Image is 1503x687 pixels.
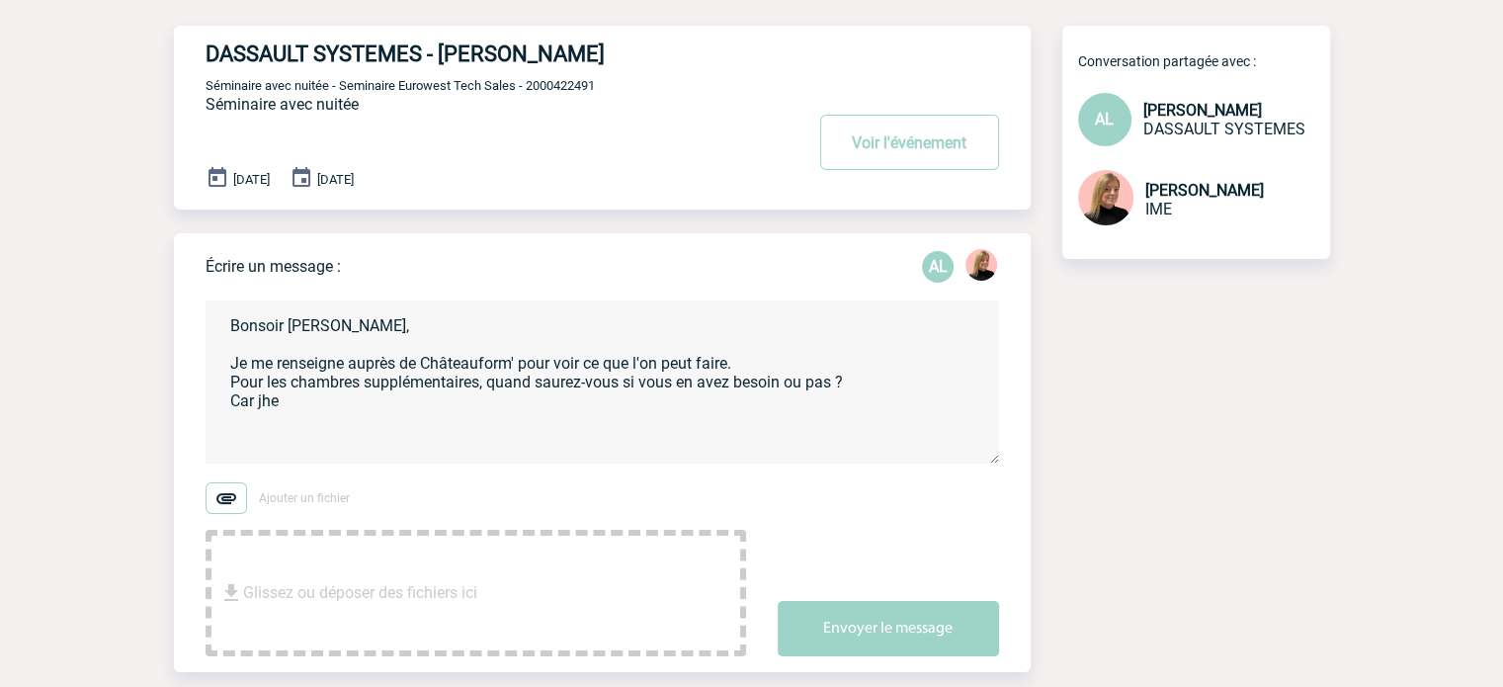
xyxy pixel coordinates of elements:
p: AL [922,251,954,283]
span: [PERSON_NAME] [1145,181,1264,200]
span: [DATE] [317,172,354,187]
button: Envoyer le message [778,601,999,656]
span: AL [1095,110,1114,129]
span: Glissez ou déposer des fichiers ici [243,544,477,643]
span: IME [1145,200,1172,218]
span: [DATE] [233,172,270,187]
img: 131233-0.png [965,249,997,281]
span: [PERSON_NAME] [1143,101,1262,120]
h4: DASSAULT SYSTEMES - [PERSON_NAME] [206,42,744,66]
div: Alexandra LEVY-RUEFF [922,251,954,283]
img: file_download.svg [219,581,243,605]
span: Séminaire avec nuitée - Seminaire Eurowest Tech Sales - 2000422491 [206,78,595,93]
p: Conversation partagée avec : [1078,53,1330,69]
p: Écrire un message : [206,257,341,276]
img: 131233-0.png [1078,170,1133,225]
span: Ajouter un fichier [259,491,350,505]
span: Séminaire avec nuitée [206,95,359,114]
span: DASSAULT SYSTEMES [1143,120,1305,138]
button: Voir l'événement [820,115,999,170]
div: Estelle PERIOU [965,249,997,285]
